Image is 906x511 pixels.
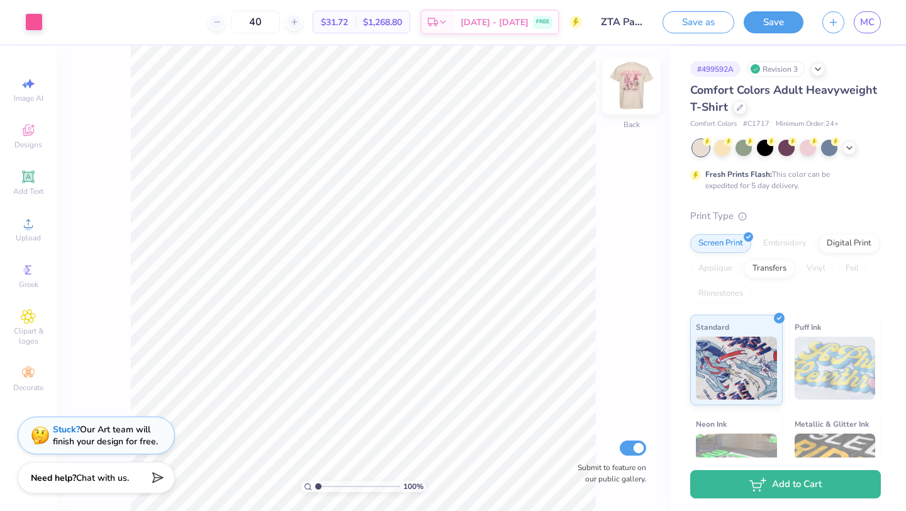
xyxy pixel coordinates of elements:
button: Save [744,11,803,33]
span: Upload [16,233,41,243]
span: Puff Ink [795,320,821,334]
button: Save as [663,11,734,33]
div: Foil [837,259,867,278]
button: Add to Cart [690,470,881,498]
img: Standard [696,337,777,400]
img: Puff Ink [795,337,876,400]
span: [DATE] - [DATE] [461,16,528,29]
strong: Need help? [31,472,76,484]
span: Greek [19,279,38,289]
span: # C1717 [743,119,769,130]
span: Metallic & Glitter Ink [795,417,869,430]
img: Metallic & Glitter Ink [795,434,876,497]
div: Revision 3 [747,61,805,77]
img: Neon Ink [696,434,777,497]
input: Untitled Design [591,9,653,35]
span: MC [860,15,875,30]
span: Neon Ink [696,417,727,430]
div: Back [624,119,640,130]
span: FREE [536,18,549,26]
span: Designs [14,140,42,150]
strong: Fresh Prints Flash: [705,169,772,179]
input: – – [231,11,280,33]
span: Image AI [14,93,43,103]
img: Back [607,60,657,111]
span: $31.72 [321,16,348,29]
span: Add Text [13,186,43,196]
div: Print Type [690,209,881,223]
span: Clipart & logos [6,326,50,346]
div: Vinyl [798,259,834,278]
span: Comfort Colors Adult Heavyweight T-Shirt [690,82,877,115]
span: $1,268.80 [363,16,402,29]
a: MC [854,11,881,33]
div: Rhinestones [690,284,751,303]
div: This color can be expedited for 5 day delivery. [705,169,860,191]
div: # 499592A [690,61,741,77]
div: Screen Print [690,234,751,253]
span: 100 % [403,481,423,492]
div: Transfers [744,259,795,278]
span: Comfort Colors [690,119,737,130]
span: Minimum Order: 24 + [776,119,839,130]
div: Digital Print [819,234,880,253]
div: Applique [690,259,741,278]
span: Standard [696,320,729,334]
span: Chat with us. [76,472,129,484]
label: Submit to feature on our public gallery. [571,462,646,485]
strong: Stuck? [53,424,80,435]
span: Decorate [13,383,43,393]
div: Embroidery [755,234,815,253]
div: Our Art team will finish your design for free. [53,424,158,447]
